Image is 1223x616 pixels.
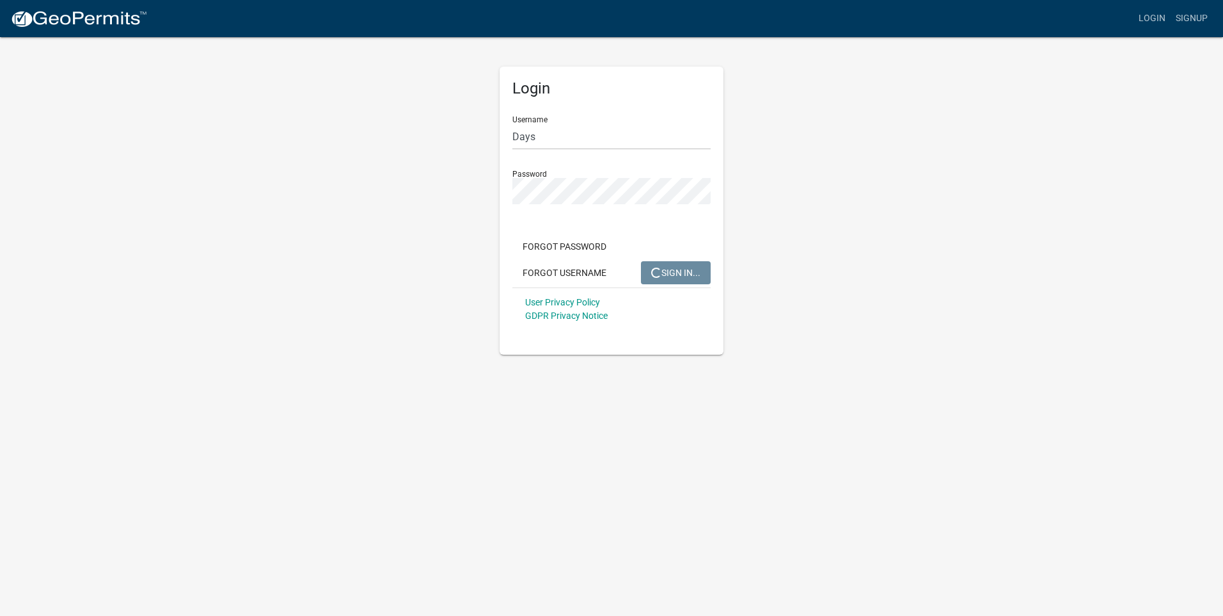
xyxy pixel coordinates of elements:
[525,297,600,307] a: User Privacy Policy
[512,235,617,258] button: Forgot Password
[512,261,617,284] button: Forgot Username
[512,79,711,98] h5: Login
[1133,6,1171,31] a: Login
[525,311,608,321] a: GDPR Privacy Notice
[651,267,700,277] span: SIGN IN...
[1171,6,1213,31] a: Signup
[641,261,711,284] button: SIGN IN...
